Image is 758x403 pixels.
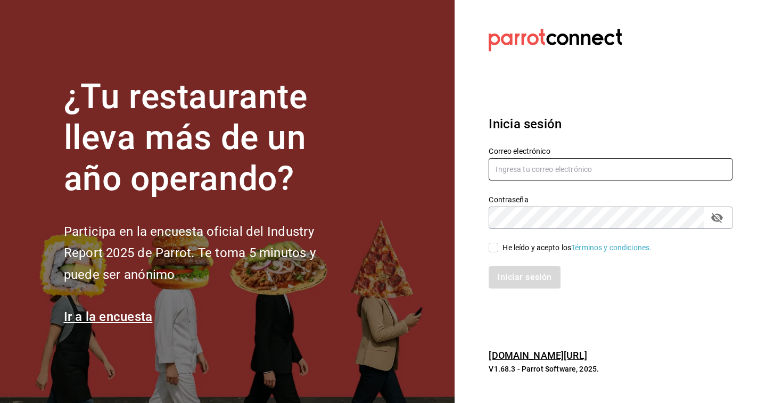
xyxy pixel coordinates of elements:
[489,196,732,203] label: Contraseña
[489,364,732,374] p: V1.68.3 - Parrot Software, 2025.
[502,242,652,253] div: He leído y acepto los
[571,243,652,252] a: Términos y condiciones.
[708,209,726,227] button: passwordField
[489,350,587,361] a: [DOMAIN_NAME][URL]
[489,158,732,180] input: Ingresa tu correo electrónico
[489,114,732,134] h3: Inicia sesión
[489,147,732,155] label: Correo electrónico
[64,309,153,324] a: Ir a la encuesta
[64,221,351,286] h2: Participa en la encuesta oficial del Industry Report 2025 de Parrot. Te toma 5 minutos y puede se...
[64,77,351,199] h1: ¿Tu restaurante lleva más de un año operando?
